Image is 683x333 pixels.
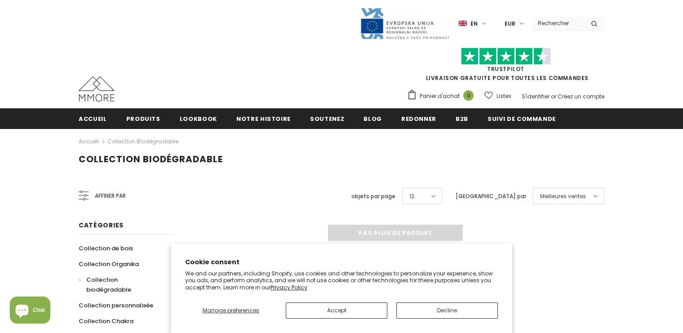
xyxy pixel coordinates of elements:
[185,302,277,319] button: Manage preferences
[79,297,153,313] a: Collection personnalisée
[185,270,498,291] p: We and our partners, including Shopify, use cookies and other technologies to personalize your ex...
[505,19,515,28] span: EUR
[551,93,556,100] span: or
[470,19,478,28] span: en
[461,48,551,65] img: Faites confiance aux étoiles pilotes
[310,115,344,123] span: soutenez
[488,108,556,129] a: Suivi de commande
[401,108,436,129] a: Redonner
[126,108,160,129] a: Produits
[456,115,468,123] span: B2B
[484,88,511,104] a: Listes
[95,191,126,201] span: Affiner par
[185,258,498,267] h2: Cookie consent
[7,297,53,326] inbox-online-store-chat: Shopify online store chat
[310,108,344,129] a: soutenez
[79,76,115,102] img: Cas MMORE
[79,260,139,268] span: Collection Organika
[360,7,450,40] img: Javni Razpis
[407,52,604,82] span: LIVRAISON GRATUITE POUR TOUTES LES COMMANDES
[79,301,153,310] span: Collection personnalisée
[79,115,107,123] span: Accueil
[79,313,133,329] a: Collection Chakra
[364,108,382,129] a: Blog
[487,65,524,73] a: TrustPilot
[540,192,586,201] span: Meilleures ventes
[456,108,468,129] a: B2B
[497,92,511,101] span: Listes
[271,284,307,291] a: Privacy Policy
[532,17,584,30] input: Search Site
[459,20,467,27] img: i-lang-1.png
[79,136,99,147] a: Accueil
[107,138,178,145] a: Collection biodégradable
[409,192,414,201] span: 12
[401,115,436,123] span: Redonner
[558,93,604,100] a: Créez un compte
[180,115,217,123] span: Lookbook
[79,240,133,256] a: Collection de bois
[396,302,498,319] button: Decline
[79,256,139,272] a: Collection Organika
[79,153,223,165] span: Collection biodégradable
[180,108,217,129] a: Lookbook
[463,90,474,101] span: 0
[360,19,450,27] a: Javni Razpis
[86,275,131,294] span: Collection biodégradable
[236,115,291,123] span: Notre histoire
[420,92,460,101] span: Panier d'achat
[79,272,163,297] a: Collection biodégradable
[79,244,133,253] span: Collection de bois
[351,192,395,201] label: objets par page
[488,115,556,123] span: Suivi de commande
[407,89,478,103] a: Panier d'achat 0
[286,302,387,319] button: Accept
[79,317,133,325] span: Collection Chakra
[79,221,124,230] span: Catégories
[236,108,291,129] a: Notre histoire
[522,93,550,100] a: S'identifier
[364,115,382,123] span: Blog
[456,192,526,201] label: [GEOGRAPHIC_DATA] par
[126,115,160,123] span: Produits
[203,306,259,314] span: Manage preferences
[79,108,107,129] a: Accueil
